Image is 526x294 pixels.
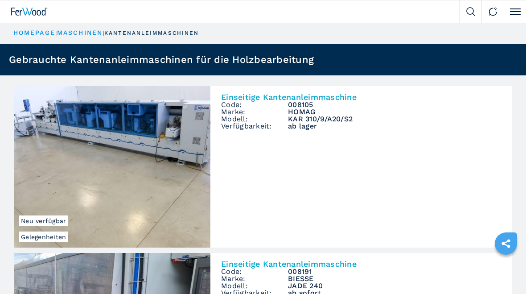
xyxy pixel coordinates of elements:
[221,268,288,275] span: Code:
[14,86,512,248] a: Einseitige Kantenanleimmaschine HOMAG KAR 310/9/A20/S2GelegenheitenNeu verfügbarEinseitige Kanten...
[288,116,501,123] h3: KAR 310/9/A20/S2
[9,55,314,65] h1: Gebrauchte Kantenanleimmaschinen für die Holzbearbeitung
[288,282,501,290] h3: JADE 240
[221,282,288,290] span: Modell:
[13,29,55,36] a: HOMEPAGE
[221,260,501,268] h2: Einseitige Kantenanleimmaschine
[19,215,68,226] span: Neu verfügbar
[221,123,288,130] span: Verfügbarkeit:
[221,275,288,282] span: Marke:
[288,123,501,130] span: ab lager
[55,30,57,36] span: |
[104,29,199,37] p: kantenanleimmaschinen
[57,29,103,36] a: maschinen
[489,7,497,16] img: Contact us
[288,108,501,116] h3: HOMAG
[504,0,526,23] button: Click to toggle menu
[11,8,48,16] img: Ferwood
[221,101,288,108] span: Code:
[19,232,68,242] span: Gelegenheiten
[288,268,501,275] h3: 008191
[103,30,104,36] span: |
[221,93,501,101] h2: Einseitige Kantenanleimmaschine
[288,101,501,108] h3: 008105
[221,108,288,116] span: Marke:
[495,232,517,255] a: sharethis
[288,275,501,282] h3: BIESSE
[466,7,475,16] img: Search
[221,116,288,123] span: Modell:
[14,86,210,248] img: Einseitige Kantenanleimmaschine HOMAG KAR 310/9/A20/S2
